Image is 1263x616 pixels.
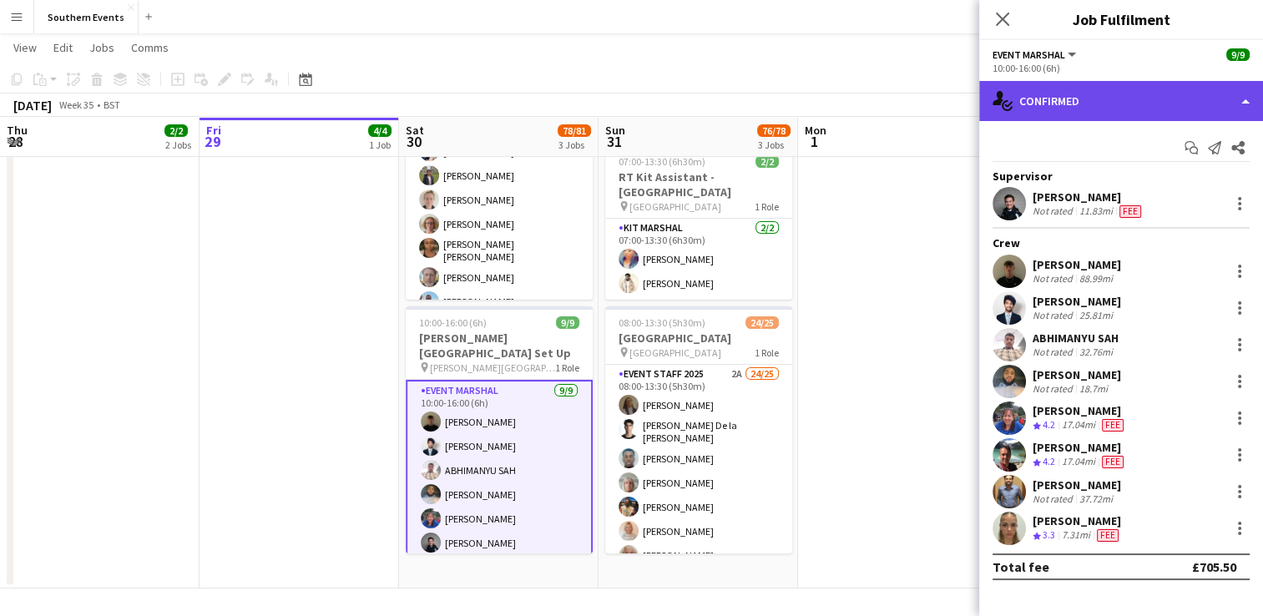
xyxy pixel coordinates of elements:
[629,346,721,359] span: [GEOGRAPHIC_DATA]
[47,37,79,58] a: Edit
[757,124,791,137] span: 76/78
[979,169,1263,184] div: Supervisor
[1033,272,1076,285] div: Not rated
[1099,455,1127,469] div: Crew has different fees then in role
[1076,382,1111,395] div: 18.7mi
[1033,294,1121,309] div: [PERSON_NAME]
[1058,418,1099,432] div: 17.04mi
[805,123,826,138] span: Mon
[993,558,1049,575] div: Total fee
[558,139,590,151] div: 3 Jobs
[4,132,28,151] span: 28
[1033,492,1076,505] div: Not rated
[131,40,169,55] span: Comms
[603,132,625,151] span: 31
[204,132,221,151] span: 29
[406,53,593,300] app-job-card: 07:00-14:00 (7h)67/70Henley Trails 10k + Half [GEOGRAPHIC_DATA][PERSON_NAME]1 RoleEvent Staff 202...
[369,139,391,151] div: 1 Job
[755,346,779,359] span: 1 Role
[1033,204,1076,218] div: Not rated
[1033,382,1076,395] div: Not rated
[1076,492,1116,505] div: 37.72mi
[558,124,591,137] span: 78/81
[419,316,487,329] span: 10:00-16:00 (6h)
[1058,455,1099,469] div: 17.04mi
[165,139,191,151] div: 2 Jobs
[1043,455,1055,467] span: 4.2
[1076,204,1116,218] div: 11.83mi
[13,97,52,114] div: [DATE]
[619,155,705,168] span: 07:00-13:30 (6h30m)
[368,124,392,137] span: 4/4
[403,132,424,151] span: 30
[1119,205,1141,218] span: Fee
[206,123,221,138] span: Fri
[1033,403,1127,418] div: [PERSON_NAME]
[605,169,792,199] h3: RT Kit Assistant - [GEOGRAPHIC_DATA]
[7,37,43,58] a: View
[34,1,139,33] button: Southern Events
[1033,440,1127,455] div: [PERSON_NAME]
[104,98,120,111] div: BST
[1033,367,1121,382] div: [PERSON_NAME]
[745,316,779,329] span: 24/25
[555,361,579,374] span: 1 Role
[1033,309,1076,321] div: Not rated
[1102,456,1124,468] span: Fee
[430,361,555,374] span: [PERSON_NAME][GEOGRAPHIC_DATA] Tri Set Up
[802,132,826,151] span: 1
[1076,309,1116,321] div: 25.81mi
[1094,528,1122,543] div: Crew has different fees then in role
[1033,513,1122,528] div: [PERSON_NAME]
[406,123,424,138] span: Sat
[1033,346,1076,358] div: Not rated
[1033,257,1121,272] div: [PERSON_NAME]
[979,8,1263,30] h3: Job Fulfilment
[1033,331,1119,346] div: ABHIMANYU SAH
[619,316,705,329] span: 08:00-13:30 (5h30m)
[755,200,779,213] span: 1 Role
[993,62,1250,74] div: 10:00-16:00 (6h)
[83,37,121,58] a: Jobs
[605,145,792,300] app-job-card: 07:00-13:30 (6h30m)2/2RT Kit Assistant - [GEOGRAPHIC_DATA] [GEOGRAPHIC_DATA]1 RoleKit Marshal2/20...
[605,306,792,553] app-job-card: 08:00-13:30 (5h30m)24/25[GEOGRAPHIC_DATA] [GEOGRAPHIC_DATA]1 RoleEvent Staff 20252A24/2508:00-13:...
[1226,48,1250,61] span: 9/9
[1043,528,1055,541] span: 3.3
[979,235,1263,250] div: Crew
[605,219,792,300] app-card-role: Kit Marshal2/207:00-13:30 (6h30m)[PERSON_NAME][PERSON_NAME]
[1033,477,1121,492] div: [PERSON_NAME]
[605,331,792,346] h3: [GEOGRAPHIC_DATA]
[1192,558,1236,575] div: £705.50
[1102,419,1124,432] span: Fee
[406,306,593,553] app-job-card: 10:00-16:00 (6h)9/9[PERSON_NAME][GEOGRAPHIC_DATA] Set Up [PERSON_NAME][GEOGRAPHIC_DATA] Tri Set U...
[1076,272,1116,285] div: 88.99mi
[993,48,1065,61] span: Event Marshal
[1097,529,1119,542] span: Fee
[556,316,579,329] span: 9/9
[1058,528,1094,543] div: 7.31mi
[89,40,114,55] span: Jobs
[7,123,28,138] span: Thu
[1033,189,1144,204] div: [PERSON_NAME]
[755,155,779,168] span: 2/2
[55,98,97,111] span: Week 35
[979,81,1263,121] div: Confirmed
[53,40,73,55] span: Edit
[406,331,593,361] h3: [PERSON_NAME][GEOGRAPHIC_DATA] Set Up
[1099,418,1127,432] div: Crew has different fees then in role
[629,200,721,213] span: [GEOGRAPHIC_DATA]
[993,48,1079,61] button: Event Marshal
[1043,418,1055,431] span: 4.2
[1076,346,1116,358] div: 32.76mi
[164,124,188,137] span: 2/2
[13,40,37,55] span: View
[1116,204,1144,218] div: Crew has different fees then in role
[758,139,790,151] div: 3 Jobs
[605,123,625,138] span: Sun
[124,37,175,58] a: Comms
